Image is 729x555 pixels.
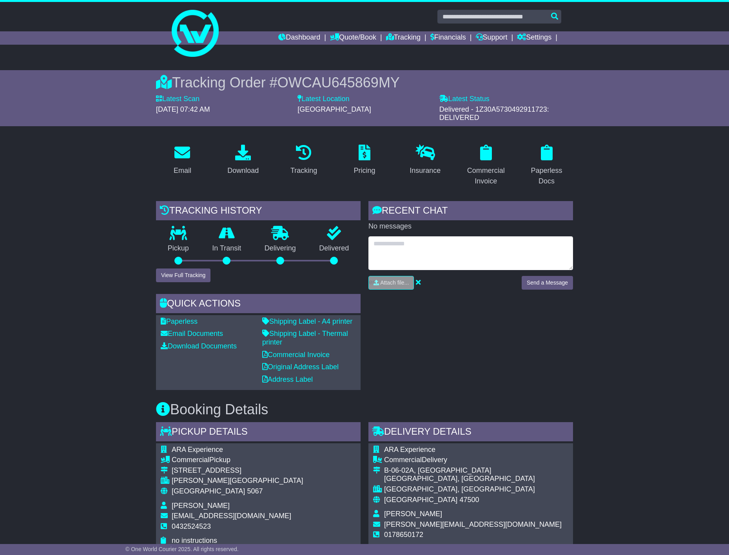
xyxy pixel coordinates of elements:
a: Commercial Invoice [459,142,512,189]
a: Shipping Label - Thermal printer [262,330,348,346]
span: [PERSON_NAME][EMAIL_ADDRESS][DOMAIN_NAME] [384,521,562,528]
a: Financials [430,31,466,45]
a: Original Address Label [262,363,339,371]
a: Quote/Book [330,31,376,45]
span: no instructions [172,537,217,544]
div: Tracking [290,165,317,176]
p: No messages [368,222,573,231]
button: View Full Tracking [156,268,210,282]
h3: Booking Details [156,402,573,417]
label: Latest Scan [156,95,199,103]
div: Quick Actions [156,294,361,315]
label: Latest Status [439,95,490,103]
span: [GEOGRAPHIC_DATA] [297,105,371,113]
div: [GEOGRAPHIC_DATA], [GEOGRAPHIC_DATA] [384,475,562,483]
a: Download Documents [161,342,237,350]
span: [DATE] 07:42 AM [156,105,210,113]
span: Commercial [384,456,422,464]
a: Insurance [404,142,446,179]
div: B-06-02A, [GEOGRAPHIC_DATA] [384,466,562,475]
span: [GEOGRAPHIC_DATA] [384,496,457,504]
span: [PERSON_NAME] [384,510,442,518]
span: Commercial [172,456,209,464]
a: Paperless [161,317,198,325]
a: Dashboard [278,31,320,45]
div: [GEOGRAPHIC_DATA], [GEOGRAPHIC_DATA] [384,485,562,494]
p: Delivered [308,244,361,253]
div: Tracking Order # [156,74,573,91]
span: 0178650172 [384,531,423,539]
div: Delivery Details [368,422,573,443]
div: Pickup Details [156,422,361,443]
p: Delivering [253,244,308,253]
div: RECENT CHAT [368,201,573,222]
a: Commercial Invoice [262,351,330,359]
div: Delivery [384,456,562,464]
p: Pickup [156,244,201,253]
span: ARA Experience [384,446,435,453]
a: Tracking [386,31,421,45]
a: Settings [517,31,551,45]
button: Send a Message [522,276,573,290]
span: © One World Courier 2025. All rights reserved. [125,546,239,552]
span: Delivered - 1Z30A5730492911723: DELIVERED [439,105,549,122]
a: Tracking [285,142,322,179]
a: Shipping Label - A4 printer [262,317,352,325]
div: Commercial Invoice [464,165,507,187]
span: [PERSON_NAME] [172,502,230,510]
a: Support [476,31,508,45]
span: 47500 [459,496,479,504]
div: Paperless Docs [525,165,568,187]
div: Pickup [172,456,303,464]
span: ARA Experience [172,446,223,453]
span: 5067 [247,487,263,495]
p: In Transit [201,244,253,253]
label: Latest Location [297,95,349,103]
a: Address Label [262,375,313,383]
div: Email [174,165,191,176]
span: [EMAIL_ADDRESS][DOMAIN_NAME] [172,512,291,520]
div: Insurance [410,165,441,176]
a: Email [169,142,196,179]
a: Paperless Docs [520,142,573,189]
span: 0432524523 [172,522,211,530]
a: Email Documents [161,330,223,337]
a: Pricing [348,142,380,179]
span: OWCAU645869MY [277,74,400,91]
div: [STREET_ADDRESS] [172,466,303,475]
div: Tracking history [156,201,361,222]
div: Pricing [354,165,375,176]
div: Download [227,165,259,176]
div: [PERSON_NAME][GEOGRAPHIC_DATA] [172,477,303,485]
a: Download [222,142,264,179]
span: [GEOGRAPHIC_DATA] [172,487,245,495]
